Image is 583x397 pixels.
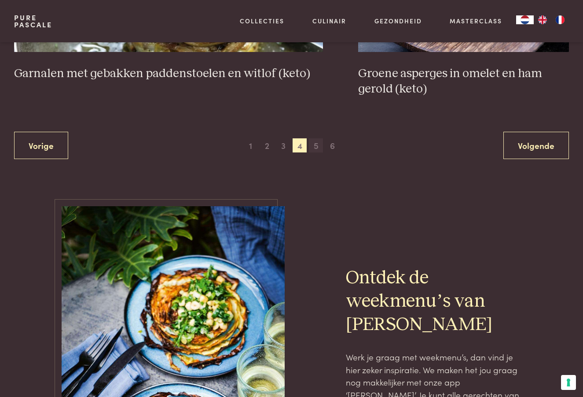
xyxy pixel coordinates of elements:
button: Uw voorkeuren voor toestemming voor trackingtechnologieën [561,375,576,390]
h2: Ontdek de weekmenu’s van [PERSON_NAME] [346,267,521,337]
a: Collecties [240,16,284,26]
a: Gezondheid [374,16,422,26]
a: Volgende [503,132,569,160]
a: Culinair [312,16,346,26]
span: 6 [326,138,340,152]
ul: Language list [534,15,569,24]
aside: Language selected: Nederlands [516,15,569,24]
span: 2 [260,138,274,152]
span: 4 [293,138,307,152]
div: Language [516,15,534,24]
a: EN [534,15,551,24]
a: Masterclass [450,16,502,26]
h3: Groene asperges in omelet en ham gerold (keto) [358,66,569,96]
span: 5 [309,138,323,152]
span: 1 [244,138,258,152]
a: PurePascale [14,14,52,28]
a: Vorige [14,132,68,160]
a: FR [551,15,569,24]
span: 3 [276,138,290,152]
h3: Garnalen met gebakken paddenstoelen en witlof (keto) [14,66,323,82]
a: NL [516,15,534,24]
